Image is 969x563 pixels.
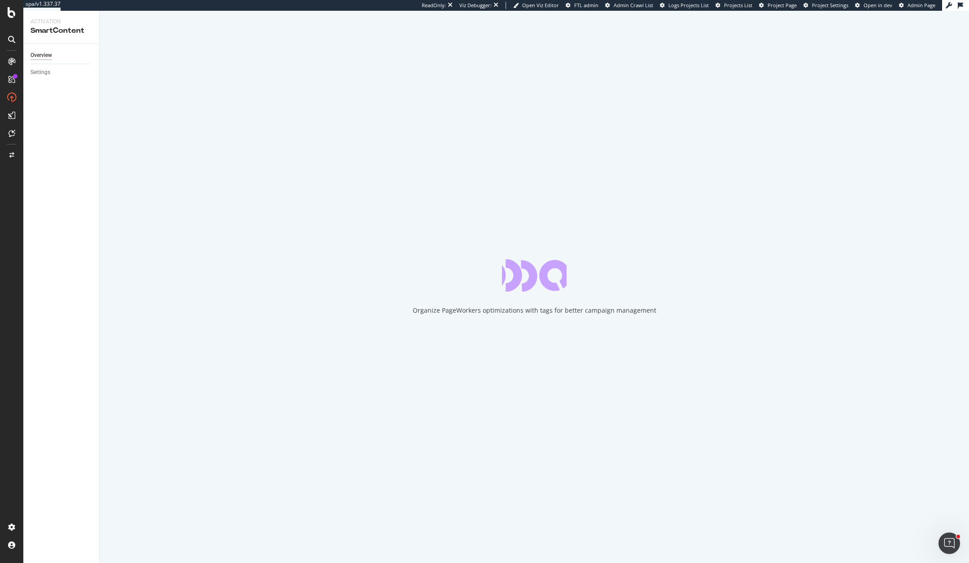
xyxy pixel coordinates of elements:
[899,2,935,9] a: Admin Page
[803,2,848,9] a: Project Settings
[31,68,50,77] div: Settings
[759,2,797,9] a: Project Page
[864,2,892,9] span: Open in dev
[938,532,960,554] iframe: Intercom live chat
[31,51,93,60] a: Overview
[31,26,92,36] div: SmartContent
[724,2,752,9] span: Projects List
[668,2,709,9] span: Logs Projects List
[413,306,656,315] div: Organize PageWorkers optimizations with tags for better campaign management
[422,2,446,9] div: ReadOnly:
[660,2,709,9] a: Logs Projects List
[31,18,92,26] div: Activation
[522,2,559,9] span: Open Viz Editor
[574,2,598,9] span: FTL admin
[605,2,653,9] a: Admin Crawl List
[31,51,52,60] div: Overview
[31,68,93,77] a: Settings
[812,2,848,9] span: Project Settings
[768,2,797,9] span: Project Page
[908,2,935,9] span: Admin Page
[566,2,598,9] a: FTL admin
[513,2,559,9] a: Open Viz Editor
[855,2,892,9] a: Open in dev
[716,2,752,9] a: Projects List
[614,2,653,9] span: Admin Crawl List
[459,2,492,9] div: Viz Debugger:
[502,259,567,292] div: animation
